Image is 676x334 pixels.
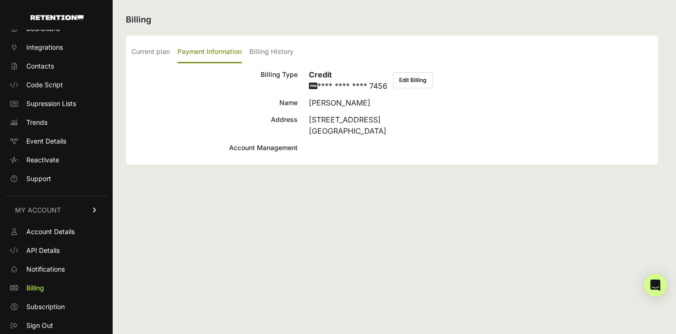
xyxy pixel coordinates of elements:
[6,281,107,296] a: Billing
[26,118,47,127] span: Trends
[26,61,54,71] span: Contacts
[26,80,63,90] span: Code Script
[6,224,107,239] a: Account Details
[26,43,63,52] span: Integrations
[131,114,298,137] div: Address
[31,15,84,20] img: Retention.com
[26,137,66,146] span: Event Details
[26,265,65,274] span: Notifications
[6,152,107,167] a: Reactivate
[6,96,107,111] a: Supression Lists
[26,174,51,183] span: Support
[15,205,61,215] span: MY ACCOUNT
[26,246,60,255] span: API Details
[309,69,387,80] h6: Credit
[177,41,242,63] label: Payment Information
[6,243,107,258] a: API Details
[309,114,653,137] div: [STREET_ADDRESS] [GEOGRAPHIC_DATA]
[131,142,298,153] div: Account Management
[126,13,658,26] h2: Billing
[6,134,107,149] a: Event Details
[131,69,298,91] div: Billing Type
[6,59,107,74] a: Contacts
[393,72,433,88] button: Edit Billing
[6,115,107,130] a: Trends
[131,97,298,108] div: Name
[6,318,107,333] a: Sign Out
[131,41,170,63] label: Current plan
[6,40,107,55] a: Integrations
[26,283,44,293] span: Billing
[6,77,107,92] a: Code Script
[6,196,107,224] a: MY ACCOUNT
[26,227,75,236] span: Account Details
[26,302,65,311] span: Subscription
[26,321,53,330] span: Sign Out
[6,171,107,186] a: Support
[26,155,59,165] span: Reactivate
[26,99,76,108] span: Supression Lists
[249,41,293,63] label: Billing History
[309,97,653,108] div: [PERSON_NAME]
[644,274,667,296] div: Open Intercom Messenger
[6,299,107,314] a: Subscription
[6,262,107,277] a: Notifications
